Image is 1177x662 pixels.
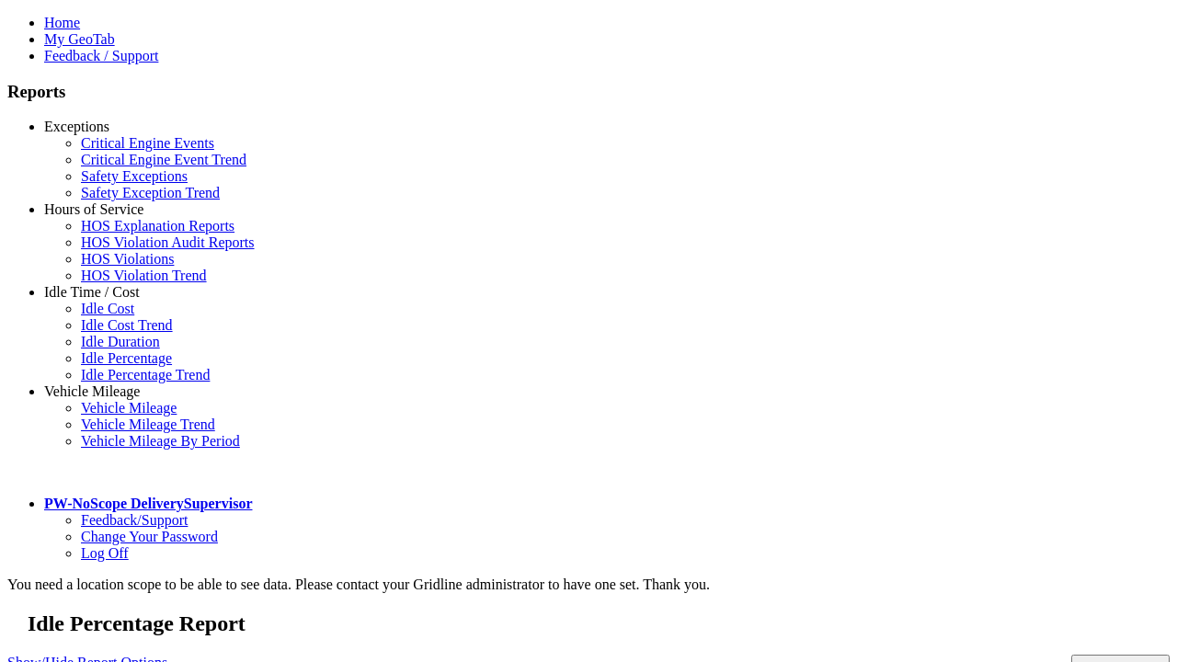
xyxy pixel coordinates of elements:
[44,284,140,300] a: Idle Time / Cost
[81,152,246,167] a: Critical Engine Event Trend
[81,234,255,250] a: HOS Violation Audit Reports
[44,31,115,47] a: My GeoTab
[44,119,109,134] a: Exceptions
[44,48,158,63] a: Feedback / Support
[81,529,218,544] a: Change Your Password
[81,168,188,184] a: Safety Exceptions
[44,383,140,399] a: Vehicle Mileage
[81,334,160,349] a: Idle Duration
[81,218,234,234] a: HOS Explanation Reports
[81,367,210,382] a: Idle Percentage Trend
[81,417,215,432] a: Vehicle Mileage Trend
[81,545,129,561] a: Log Off
[81,400,177,416] a: Vehicle Mileage
[81,301,134,316] a: Idle Cost
[81,512,188,528] a: Feedback/Support
[44,201,143,217] a: Hours of Service
[7,576,1170,593] div: You need a location scope to be able to see data. Please contact your Gridline administrator to h...
[81,317,173,333] a: Idle Cost Trend
[81,268,207,283] a: HOS Violation Trend
[81,350,172,366] a: Idle Percentage
[81,251,174,267] a: HOS Violations
[44,15,80,30] a: Home
[81,135,214,151] a: Critical Engine Events
[28,611,1170,636] h2: Idle Percentage Report
[44,496,252,511] a: PW-NoScope DeliverySupervisor
[81,433,240,449] a: Vehicle Mileage By Period
[7,82,1170,102] h3: Reports
[81,185,220,200] a: Safety Exception Trend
